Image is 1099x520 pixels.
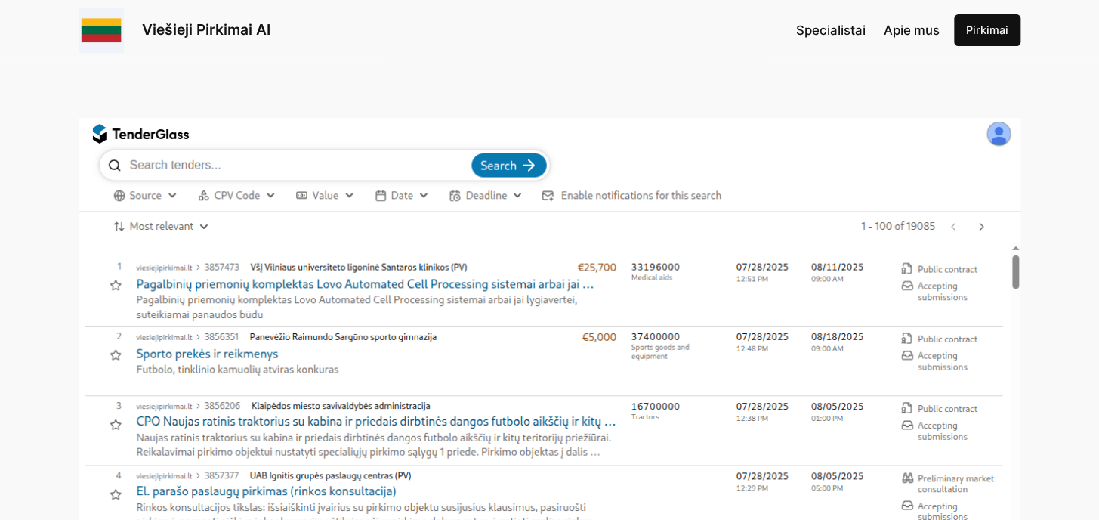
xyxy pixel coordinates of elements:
[796,20,940,40] nav: Navigation
[79,8,124,53] img: Viešieji pirkimai logo
[142,20,270,39] a: Viešieji Pirkimai AI
[884,20,940,40] a: Apie mus
[796,23,866,38] span: Specialistai
[884,23,940,38] span: Apie mus
[954,14,1020,46] a: Pirkimai
[796,20,866,40] a: Specialistai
